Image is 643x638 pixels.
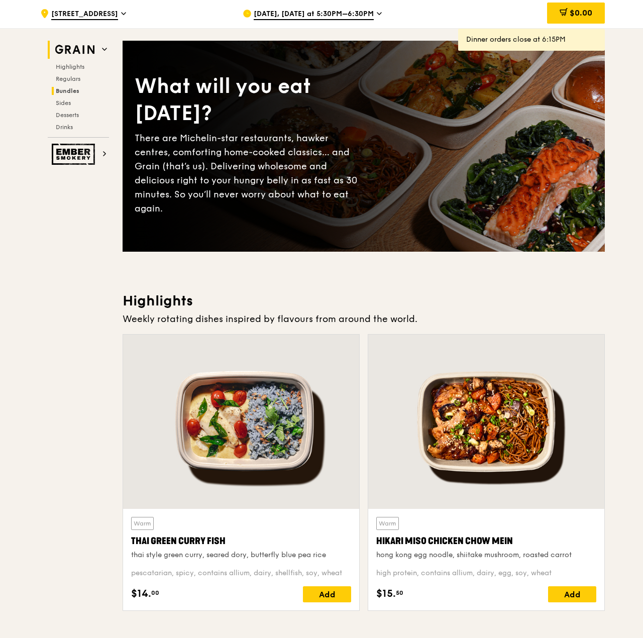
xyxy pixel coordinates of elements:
[56,75,80,82] span: Regulars
[51,9,118,20] span: [STREET_ADDRESS]
[56,112,79,119] span: Desserts
[376,568,596,578] div: high protein, contains allium, dairy, egg, soy, wheat
[548,586,596,602] div: Add
[131,534,351,548] div: Thai Green Curry Fish
[131,568,351,578] div: pescatarian, spicy, contains allium, dairy, shellfish, soy, wheat
[570,8,592,18] span: $0.00
[131,586,151,601] span: $14.
[52,41,98,59] img: Grain web logo
[56,99,71,107] span: Sides
[123,292,605,310] h3: Highlights
[376,586,396,601] span: $15.
[376,534,596,548] div: Hikari Miso Chicken Chow Mein
[56,87,79,94] span: Bundles
[466,35,597,45] div: Dinner orders close at 6:15PM
[131,550,351,560] div: thai style green curry, seared dory, butterfly blue pea rice
[56,63,84,70] span: Highlights
[123,312,605,326] div: Weekly rotating dishes inspired by flavours from around the world.
[135,73,364,127] div: What will you eat [DATE]?
[396,589,403,597] span: 50
[131,517,154,530] div: Warm
[254,9,374,20] span: [DATE], [DATE] at 5:30PM–6:30PM
[303,586,351,602] div: Add
[52,144,98,165] img: Ember Smokery web logo
[56,124,73,131] span: Drinks
[376,550,596,560] div: hong kong egg noodle, shiitake mushroom, roasted carrot
[151,589,159,597] span: 00
[135,131,364,216] div: There are Michelin-star restaurants, hawker centres, comforting home-cooked classics… and Grain (...
[376,517,399,530] div: Warm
